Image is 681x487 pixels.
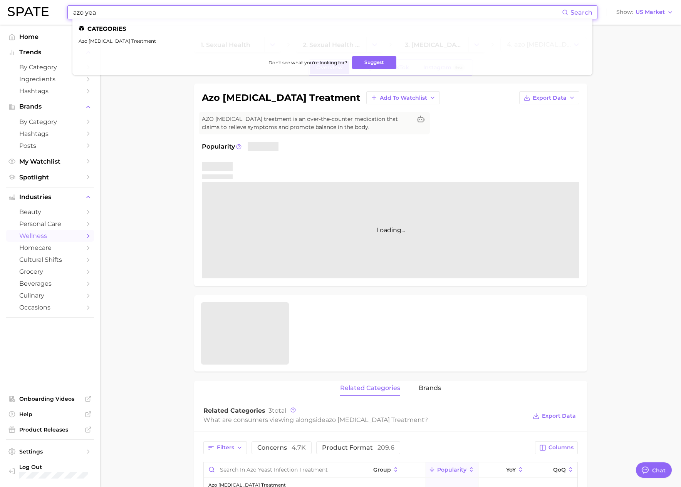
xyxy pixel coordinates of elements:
span: Industries [19,194,81,201]
a: grocery [6,266,94,278]
span: Export Data [533,95,567,101]
span: Hashtags [19,87,81,95]
span: Posts [19,142,81,149]
a: occasions [6,301,94,313]
span: AZO [MEDICAL_DATA] treatment is an over-the-counter medication that claims to relieve symptoms an... [202,115,411,131]
span: grocery [19,268,81,275]
a: Log out. Currently logged in with e-mail yumi.toki@spate.nyc. [6,461,94,481]
button: Export Data [519,91,579,104]
a: Help [6,408,94,420]
button: QoQ [528,462,577,477]
a: beverages [6,278,94,290]
span: Ingredients [19,75,81,83]
span: Spotlight [19,174,81,181]
button: Filters [203,441,247,454]
span: Settings [19,448,81,455]
a: by Category [6,116,94,128]
button: Trends [6,47,94,58]
span: 209.6 [377,444,394,451]
span: Onboarding Videos [19,395,81,402]
span: Related Categories [203,407,265,414]
a: cultural shifts [6,254,94,266]
span: Log Out [19,464,88,470]
span: by Category [19,64,81,71]
span: cultural shifts [19,256,81,263]
a: beauty [6,206,94,218]
button: Columns [535,441,578,454]
span: Columns [548,444,574,451]
span: My Watchlist [19,158,81,165]
span: Filters [217,444,234,451]
span: Show [616,10,633,14]
span: Popularity [202,142,235,151]
span: personal care [19,220,81,228]
div: What are consumers viewing alongside ? [203,415,527,425]
div: Loading... [202,182,579,278]
button: group [360,462,426,477]
a: culinary [6,290,94,301]
span: brands [419,385,441,392]
span: Don't see what you're looking for? [268,60,347,65]
span: Home [19,33,81,40]
a: Settings [6,446,94,457]
a: Hashtags [6,85,94,97]
span: occasions [19,304,81,311]
span: beverages [19,280,81,287]
input: Search in azo yeast infection treatment [204,462,360,477]
span: by Category [19,118,81,126]
a: by Category [6,61,94,73]
a: homecare [6,242,94,254]
button: Popularity [426,462,478,477]
a: Product Releases [6,424,94,435]
span: 4.7k [292,444,306,451]
button: Export Data [531,411,578,422]
button: Suggest [352,56,396,69]
span: Hashtags [19,130,81,137]
button: YoY [478,462,528,477]
span: Help [19,411,81,418]
button: Industries [6,191,94,203]
span: Export Data [542,413,576,419]
span: azo [MEDICAL_DATA] treatment [325,416,424,423]
span: homecare [19,244,81,251]
span: total [268,407,286,414]
a: personal care [6,218,94,230]
span: wellness [19,232,81,239]
span: Search [570,9,592,16]
span: concerns [257,445,306,451]
a: Onboarding Videos [6,393,94,405]
span: beauty [19,208,81,216]
span: Product Releases [19,426,81,433]
a: Posts [6,140,94,152]
a: Ingredients [6,73,94,85]
a: Spotlight [6,171,94,183]
span: 3 [268,407,272,414]
a: Hashtags [6,128,94,140]
a: wellness [6,230,94,242]
span: YoY [506,467,516,473]
span: group [373,467,391,473]
span: QoQ [553,467,566,473]
span: Brands [19,103,81,110]
input: Search here for a brand, industry, or ingredient [72,6,562,19]
button: ShowUS Market [614,7,675,17]
span: product format [322,445,394,451]
a: azo [MEDICAL_DATA] treatment [79,38,156,44]
a: Home [6,31,94,43]
span: Popularity [437,467,466,473]
img: SPATE [8,7,49,16]
span: Add to Watchlist [380,95,427,101]
h1: azo [MEDICAL_DATA] treatment [202,93,360,102]
a: My Watchlist [6,156,94,167]
span: related categories [340,385,400,392]
span: culinary [19,292,81,299]
span: Trends [19,49,81,56]
span: US Market [636,10,665,14]
button: Brands [6,101,94,112]
li: Categories [79,25,586,32]
button: Add to Watchlist [366,91,440,104]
